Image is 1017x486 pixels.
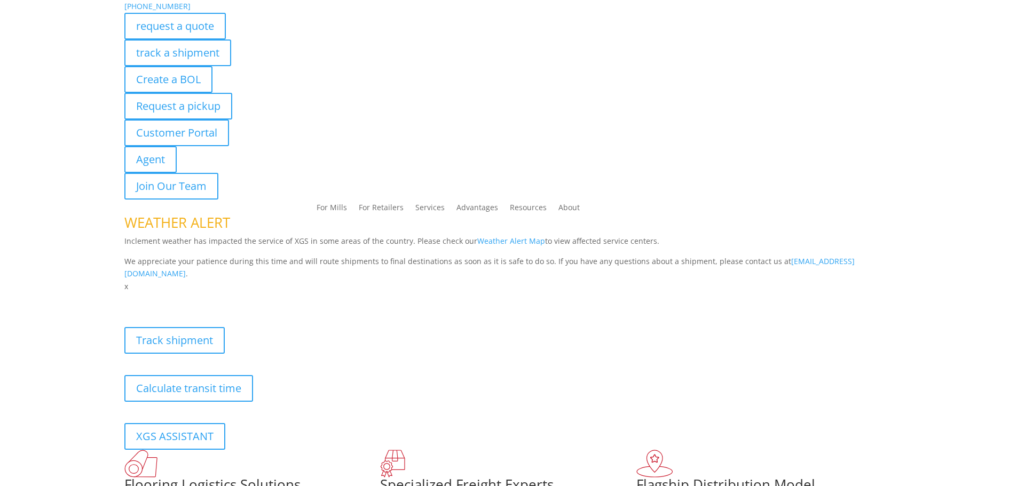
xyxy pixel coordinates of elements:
a: [PHONE_NUMBER] [124,1,191,11]
a: Calculate transit time [124,375,253,402]
b: Visibility, transparency, and control for your entire supply chain. [124,294,362,305]
span: WEATHER ALERT [124,213,230,232]
a: Join Our Team [124,173,218,200]
a: Request a pickup [124,93,232,119]
a: For Retailers [359,204,404,216]
a: About [558,204,580,216]
img: xgs-icon-flagship-distribution-model-red [636,450,673,477]
a: Resources [510,204,547,216]
img: xgs-icon-total-supply-chain-intelligence-red [124,450,157,477]
a: track a shipment [124,39,231,66]
a: Advantages [456,204,498,216]
p: x [124,280,893,293]
a: Weather Alert Map [477,236,545,246]
a: Services [415,204,445,216]
a: Agent [124,146,177,173]
a: XGS ASSISTANT [124,423,225,450]
a: Create a BOL [124,66,212,93]
a: Track shipment [124,327,225,354]
a: Customer Portal [124,119,229,146]
a: request a quote [124,13,226,39]
img: xgs-icon-focused-on-flooring-red [380,450,405,477]
a: For Mills [317,204,347,216]
p: We appreciate your patience during this time and will route shipments to final destinations as so... [124,255,893,281]
p: Inclement weather has impacted the service of XGS in some areas of the country. Please check our ... [124,235,893,255]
